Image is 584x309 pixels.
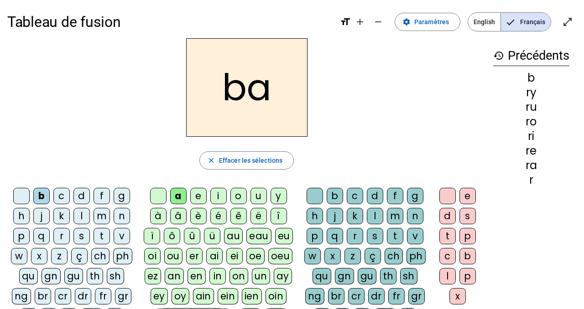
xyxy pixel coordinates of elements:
button: Paramètres [395,13,460,31]
div: p [307,228,323,244]
div: l [73,208,90,224]
div: ng [12,288,31,304]
div: fr [388,288,405,304]
div: ng [305,288,324,304]
mat-icon: open_in_full [562,16,573,27]
div: ph [407,248,426,264]
div: oy [172,288,189,304]
div: û [184,228,200,244]
div: en [188,268,206,284]
span: English [468,13,501,31]
div: w [11,248,27,264]
mat-icon: history [493,50,504,61]
div: th [380,268,396,284]
div: ri [493,131,569,142]
div: x [31,248,47,264]
mat-icon: add [355,16,365,27]
div: gu [358,268,376,284]
div: ô [164,228,180,244]
div: ein [218,288,238,304]
div: ou [164,248,182,264]
div: é [210,208,227,224]
div: f [387,188,403,204]
div: ra [493,160,569,171]
div: e [190,188,207,204]
div: n [407,208,423,224]
div: à [150,208,167,224]
h1: Tableau de fusion [7,7,333,36]
div: b [327,188,343,204]
div: un [252,268,270,284]
span: Effacer les sélections [219,155,282,166]
div: an [165,268,184,284]
div: g [114,188,130,204]
div: d [73,188,90,204]
div: h [13,208,30,224]
div: cr [55,288,71,304]
span: Paramètres [414,16,449,27]
div: a [170,188,187,204]
div: br [328,288,344,304]
div: qu [19,268,38,284]
div: ey [151,288,168,304]
div: k [53,208,70,224]
div: n [114,208,130,224]
div: ê [230,208,247,224]
div: sh [107,268,124,284]
div: oeu [268,248,293,264]
div: j [327,208,343,224]
span: Français [501,13,551,31]
div: ei [226,248,243,264]
div: er [186,248,203,264]
div: k [347,208,363,224]
div: o [230,188,247,204]
div: cr [348,288,365,304]
div: ay [274,268,292,284]
button: Entrer en plein écran [558,13,577,31]
div: v [114,228,130,244]
div: in [209,268,226,284]
div: oin [266,288,287,304]
div: ï [144,228,160,244]
div: ch [385,248,403,264]
div: ë [250,208,267,224]
div: b [459,248,476,264]
div: c [347,188,363,204]
div: d [367,188,383,204]
div: ç [71,248,88,264]
div: p [459,268,476,284]
div: t [387,228,403,244]
div: p [13,228,30,244]
div: v [407,228,423,244]
div: h [307,208,323,224]
div: q [327,228,343,244]
div: u [250,188,267,204]
div: ç [365,248,381,264]
div: s [73,228,90,244]
div: gu [64,268,83,284]
div: t [94,228,110,244]
div: ai [206,248,223,264]
div: oe [246,248,265,264]
div: j [33,208,50,224]
div: x [449,288,466,304]
mat-icon: remove [373,16,384,27]
div: gn [335,268,354,284]
div: on [229,268,248,284]
div: â [170,208,187,224]
div: ry [493,87,569,98]
div: ro [493,116,569,127]
div: dr [75,288,91,304]
div: br [35,288,51,304]
div: ez [145,268,161,284]
div: sh [400,268,417,284]
div: è [190,208,207,224]
div: c [53,188,70,204]
div: c [439,248,456,264]
div: m [387,208,403,224]
div: d [439,208,456,224]
div: w [304,248,321,264]
mat-icon: settings [402,18,411,26]
div: eau [246,228,271,244]
div: gn [42,268,61,284]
